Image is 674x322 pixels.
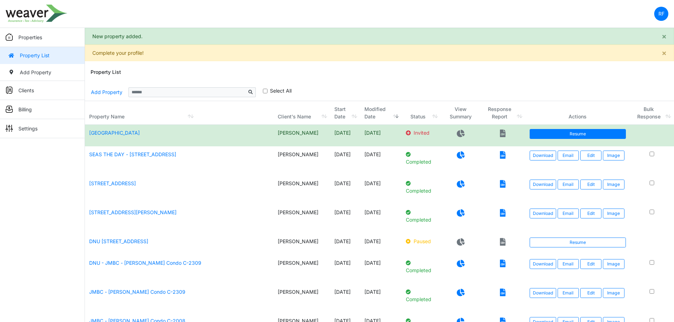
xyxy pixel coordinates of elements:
th: Response Report: activate to sort column ascending [480,101,525,125]
a: Download [530,288,556,298]
td: [DATE] [330,233,360,255]
p: Invited [406,129,437,136]
input: Sizing example input [128,87,246,97]
a: RF [654,7,668,21]
td: [DATE] [360,146,402,175]
a: Download [530,209,556,218]
a: Add Property [91,86,123,98]
p: Completed [406,151,437,165]
p: Clients [18,87,34,94]
a: Resume [530,129,626,139]
a: [STREET_ADDRESS] [89,180,136,186]
th: Bulk Response: activate to sort column ascending [630,101,674,125]
th: Status: activate to sort column ascending [402,101,441,125]
h6: Property List [91,69,121,75]
td: [DATE] [330,125,360,146]
img: sidemenu_properties.png [6,34,13,41]
span: × [662,48,667,57]
p: Billing [18,106,32,113]
p: Settings [18,125,38,132]
button: Image [603,151,624,160]
a: DNU - JMBC - [PERSON_NAME] Condo C-2309 [89,260,201,266]
td: [PERSON_NAME] [273,233,330,255]
a: Download [530,180,556,189]
td: [DATE] [330,204,360,233]
p: Completed [406,209,437,223]
td: [DATE] [360,175,402,204]
a: Resume [530,238,626,247]
button: Close [655,45,674,61]
a: DNU [STREET_ADDRESS] [89,238,148,244]
button: Image [603,259,624,269]
td: [DATE] [360,255,402,284]
span: × [662,32,667,41]
a: Edit [580,180,601,189]
a: Edit [580,151,601,160]
button: Image [603,288,624,298]
div: Complete your profile! [85,45,674,61]
td: [PERSON_NAME] [273,284,330,313]
a: Edit [580,259,601,269]
td: [DATE] [330,284,360,313]
th: Property Name: activate to sort column ascending [85,101,273,125]
a: Edit [580,288,601,298]
th: Modified Date: activate to sort column ascending [360,101,402,125]
img: sidemenu_client.png [6,87,13,94]
th: Client's Name: activate to sort column ascending [273,101,330,125]
img: spp logo [6,5,68,23]
button: Email [558,180,579,189]
td: [DATE] [330,175,360,204]
p: Completed [406,259,437,274]
td: [DATE] [360,284,402,313]
td: [DATE] [360,233,402,255]
th: Actions [525,101,630,125]
button: Email [558,288,579,298]
img: sidemenu_billing.png [6,106,13,113]
button: Close [655,28,674,44]
a: Download [530,259,556,269]
img: sidemenu_settings.png [6,125,13,132]
button: Email [558,209,579,218]
td: [DATE] [330,255,360,284]
p: RF [658,10,664,17]
p: Completed [406,288,437,303]
td: [PERSON_NAME] [273,125,330,146]
th: Start Date: activate to sort column ascending [330,101,360,125]
td: [PERSON_NAME] [273,255,330,284]
a: [STREET_ADDRESS][PERSON_NAME] [89,209,177,215]
a: SEAS THE DAY - [STREET_ADDRESS] [89,151,176,157]
td: [DATE] [330,146,360,175]
button: Image [603,180,624,189]
td: [PERSON_NAME] [273,146,330,175]
a: Edit [580,209,601,218]
label: Select All [270,87,292,94]
a: [GEOGRAPHIC_DATA] [89,130,140,136]
button: Email [558,259,579,269]
td: [PERSON_NAME] [273,204,330,233]
p: Properties [18,34,42,41]
p: Completed [406,180,437,194]
button: Image [603,209,624,218]
td: [PERSON_NAME] [273,175,330,204]
div: New property added. [85,28,674,45]
a: Download [530,151,556,160]
th: View Summary [441,101,480,125]
p: Paused [406,238,437,245]
td: [DATE] [360,204,402,233]
a: JMBC - [PERSON_NAME] Condo C-2309 [89,289,185,295]
button: Email [558,151,579,160]
td: [DATE] [360,125,402,146]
